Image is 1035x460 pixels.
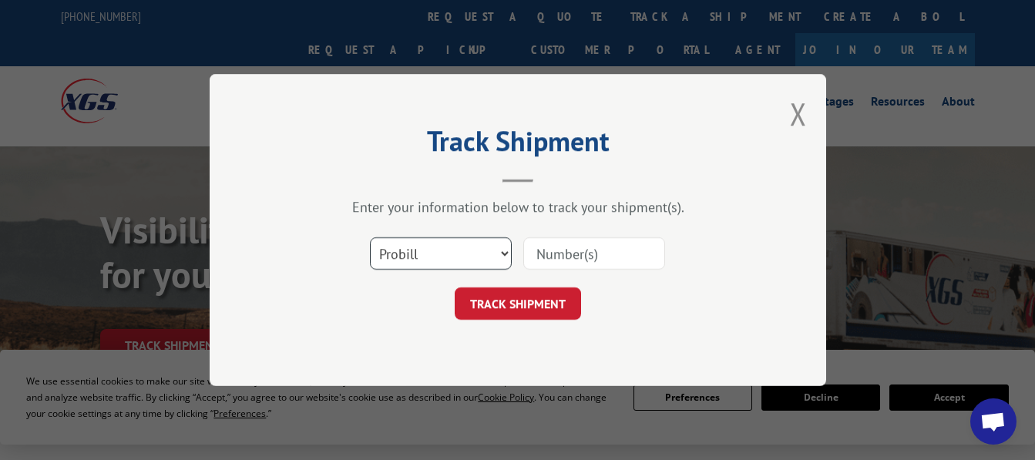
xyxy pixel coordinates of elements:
div: Open chat [970,398,1017,445]
input: Number(s) [523,237,665,270]
h2: Track Shipment [287,130,749,159]
div: Enter your information below to track your shipment(s). [287,198,749,216]
button: TRACK SHIPMENT [455,287,581,320]
button: Close modal [790,93,807,134]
